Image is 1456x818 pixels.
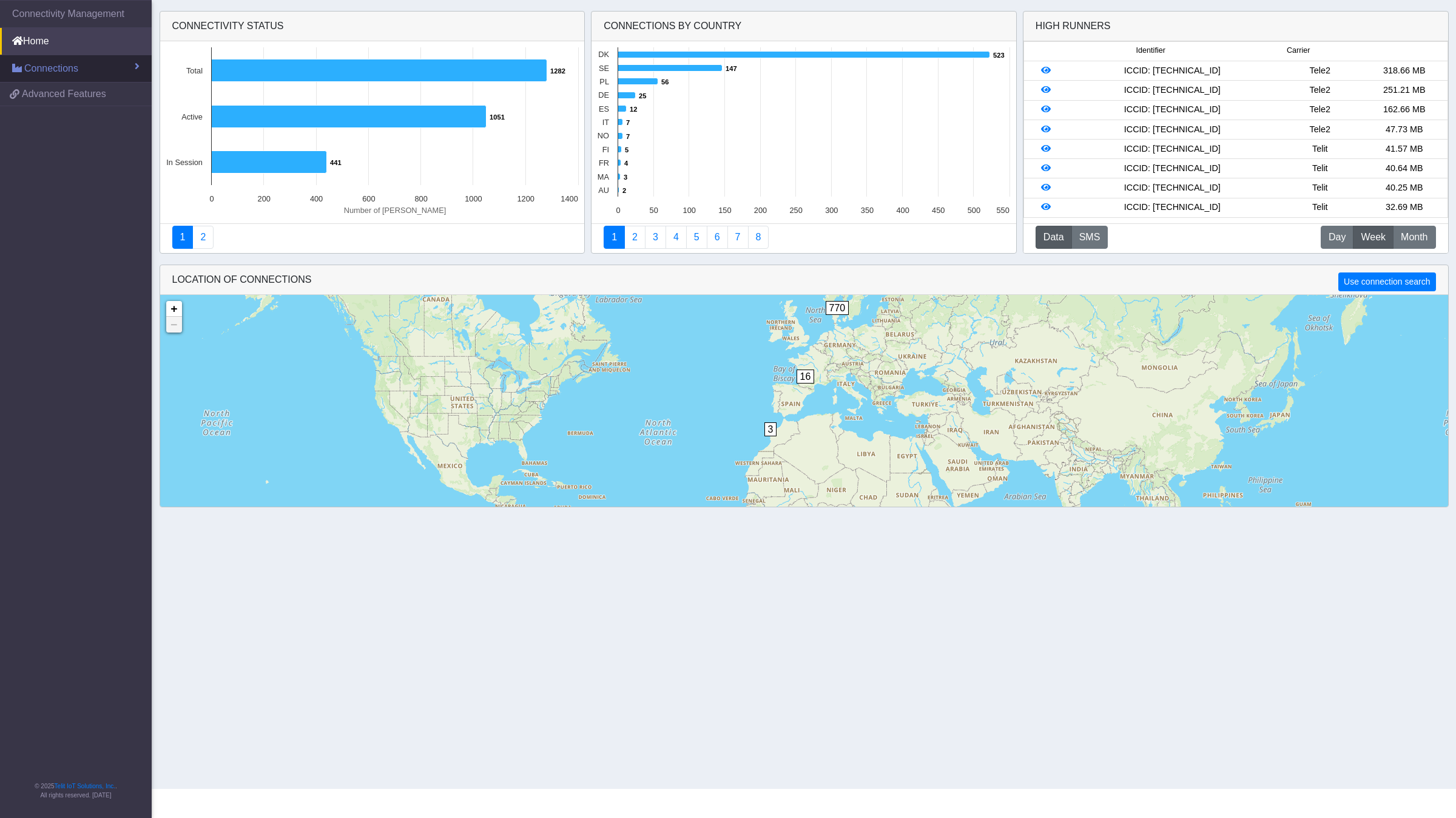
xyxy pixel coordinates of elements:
a: Zoom out [166,317,182,333]
text: AU [598,186,609,195]
text: 3 [624,174,627,181]
a: Not Connected for 30 days [748,226,769,249]
text: FI [602,145,609,154]
text: IT [602,118,610,127]
div: ICCID: [TECHNICAL_ID] [1067,103,1278,117]
text: ES [599,104,609,113]
div: Telit [1278,162,1362,175]
text: 400 [309,194,322,203]
text: 50 [650,206,658,215]
text: DK [598,50,609,59]
text: DE [598,90,609,100]
div: Connectivity status [160,12,585,41]
span: Carrier [1287,45,1310,56]
text: 1200 [517,194,534,203]
span: Week [1361,230,1386,245]
text: 12 [630,106,637,113]
div: ICCID: [TECHNICAL_ID] [1067,64,1278,78]
div: ICCID: [TECHNICAL_ID] [1067,123,1278,137]
text: 441 [330,159,342,166]
div: 40.25 MB [1362,181,1446,195]
text: PL [600,77,610,86]
div: LOCATION OF CONNECTIONS [160,265,1448,295]
text: 800 [414,194,427,203]
text: Active [181,112,203,121]
div: 318.66 MB [1362,64,1446,78]
text: 523 [993,52,1005,59]
span: Identifier [1136,45,1165,56]
text: 7 [626,133,630,140]
button: Data [1036,226,1072,249]
a: Connections By Country [604,226,625,249]
div: 40.64 MB [1362,162,1446,175]
div: ICCID: [TECHNICAL_ID] [1067,181,1278,195]
text: 500 [968,206,980,215]
text: 100 [683,206,696,215]
div: 32.69 MB [1362,201,1446,214]
div: Tele2 [1278,64,1362,78]
div: Telit [1278,181,1362,195]
nav: Summary paging [604,226,1004,249]
span: Advanced Features [22,87,106,101]
div: Connections By Country [591,12,1016,41]
a: Telit IoT Solutions, Inc. [55,783,115,789]
text: 5 [625,146,629,154]
button: Week [1353,226,1394,249]
text: 200 [754,206,767,215]
text: 550 [997,206,1009,215]
div: 162.66 MB [1362,103,1446,117]
div: ICCID: [TECHNICAL_ID] [1067,162,1278,175]
div: ICCID: [TECHNICAL_ID] [1067,143,1278,156]
text: NO [598,131,609,140]
text: SE [599,64,609,73]
text: Number of [PERSON_NAME] [343,206,446,215]
a: Connections By Carrier [666,226,687,249]
text: 450 [932,206,945,215]
text: 150 [718,206,731,215]
text: 56 [661,78,669,86]
div: 251.21 MB [1362,84,1446,97]
text: 600 [362,194,375,203]
a: 14 Days Trend [707,226,728,249]
span: Month [1401,230,1427,245]
a: Connectivity status [172,226,194,249]
text: Total [186,66,202,75]
a: Zero Session [727,226,749,249]
div: Telit [1278,143,1362,156]
div: Tele2 [1278,123,1362,137]
div: High Runners [1036,19,1111,33]
a: Deployment status [192,226,214,249]
text: 300 [825,206,838,215]
text: 1282 [550,67,565,75]
div: Telit [1278,201,1362,214]
a: Zoom in [166,301,182,317]
span: 16 [797,370,815,384]
text: 400 [897,206,909,215]
text: 0 [616,206,621,215]
a: Carrier [624,226,645,249]
div: ICCID: [TECHNICAL_ID] [1067,201,1278,214]
text: 0 [209,194,214,203]
div: Tele2 [1278,103,1362,117]
text: 1000 [465,194,482,203]
text: FR [599,158,609,167]
div: ICCID: [TECHNICAL_ID] [1067,84,1278,97]
button: Month [1393,226,1435,249]
span: 770 [826,301,849,315]
div: Tele2 [1278,84,1362,97]
div: 47.73 MB [1362,123,1446,137]
text: 2 [622,187,626,194]
button: Use connection search [1338,272,1435,291]
text: MA [598,172,610,181]
text: 1400 [561,194,578,203]
a: Usage by Carrier [686,226,707,249]
text: 25 [639,92,646,100]
text: 4 [624,160,629,167]
button: SMS [1071,226,1108,249]
nav: Summary paging [172,226,573,249]
a: Usage per Country [645,226,666,249]
button: Day [1321,226,1353,249]
text: 250 [790,206,803,215]
text: 200 [257,194,270,203]
text: 1051 [490,113,505,121]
